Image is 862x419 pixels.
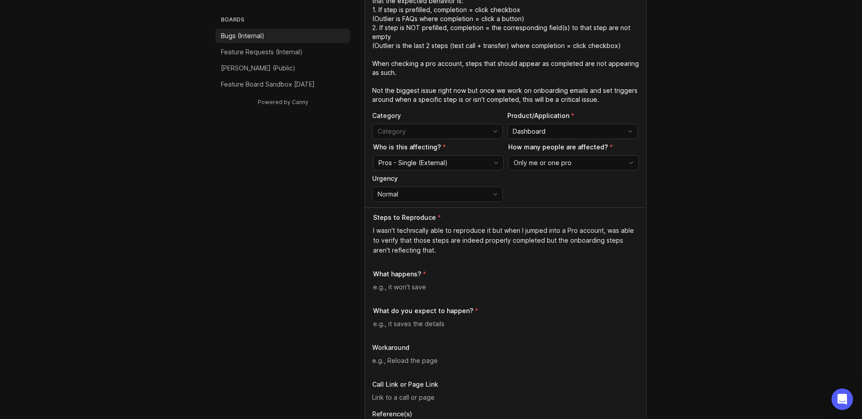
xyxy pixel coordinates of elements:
p: [PERSON_NAME] (Public) [221,64,295,73]
p: Category [372,111,503,120]
svg: toggle icon [489,159,503,166]
p: Who is this affecting? [373,143,504,152]
input: Dashboard [513,127,622,136]
svg: toggle icon [488,191,502,198]
svg: toggle icon [623,128,638,135]
h3: Boards [219,14,350,27]
input: Category [378,127,487,136]
p: What happens? [373,270,421,279]
p: How many people are affected? [508,143,639,152]
p: Feature Board Sandbox [DATE] [221,80,315,89]
a: Bugs (Internal) [215,29,350,43]
div: Open Intercom Messenger [831,388,853,410]
a: Feature Requests (Internal) [215,45,350,59]
a: Powered by Canny [256,97,310,107]
p: What do you expect to happen? [373,306,473,315]
div: toggle menu [372,124,503,139]
p: Steps to Reproduce [373,213,436,222]
input: Link to a call or page [372,393,639,402]
a: [PERSON_NAME] (Public) [215,61,350,75]
p: Call Link or Page Link [372,380,639,389]
a: Feature Board Sandbox [DATE] [215,77,350,92]
span: Normal [378,189,398,199]
p: Bugs (Internal) [221,31,264,40]
p: Urgency [372,174,503,183]
span: Only me or one pro [514,158,572,168]
textarea: I wasn't technically able to reproduce it but when I jumped into a Pro account, was able to verif... [373,226,639,255]
div: toggle menu [372,187,503,202]
svg: toggle icon [624,159,638,166]
p: Feature Requests (Internal) [221,48,303,57]
div: toggle menu [508,155,639,170]
svg: toggle icon [488,128,502,135]
div: toggle menu [373,155,504,170]
p: Product/Application [507,111,638,120]
p: Workaround [372,343,639,352]
p: Reference(s) [372,410,639,419]
div: toggle menu [507,124,638,139]
input: Pros - Single (External) [378,158,488,168]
